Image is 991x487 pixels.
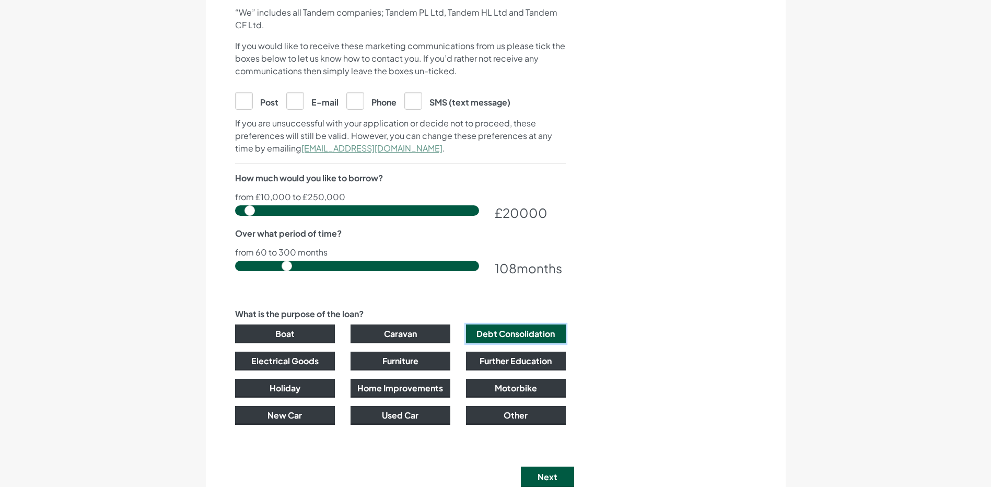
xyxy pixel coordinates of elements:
label: SMS (text message) [404,92,510,109]
button: Caravan [351,324,450,343]
span: 108 [495,260,517,276]
button: Holiday [235,379,335,398]
p: from 60 to 300 months [235,248,566,257]
p: from £10,000 to £250,000 [235,193,566,201]
p: If you would like to receive these marketing communications from us please tick the boxes below t... [235,40,566,77]
div: months [495,259,566,277]
div: £ [495,203,566,222]
span: 20000 [503,205,547,221]
p: If you are unsuccessful with your application or decide not to proceed, these preferences will st... [235,117,566,155]
button: Motorbike [466,379,566,398]
button: Used Car [351,406,450,425]
p: “We” includes all Tandem companies; Tandem PL Ltd, Tandem HL Ltd and Tandem CF Ltd. [235,6,566,31]
label: Phone [346,92,397,109]
button: Debt Consolidation [466,324,566,343]
label: How much would you like to borrow? [235,172,383,184]
label: Post [235,92,278,109]
button: Furniture [351,352,450,370]
button: New Car [235,406,335,425]
label: Over what period of time? [235,227,342,240]
button: Other [466,406,566,425]
button: Further Education [466,352,566,370]
button: Boat [235,324,335,343]
label: What is the purpose of the loan? [235,308,364,320]
a: [EMAIL_ADDRESS][DOMAIN_NAME] [301,143,442,154]
label: E-mail [286,92,339,109]
button: Home Improvements [351,379,450,398]
button: Electrical Goods [235,352,335,370]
